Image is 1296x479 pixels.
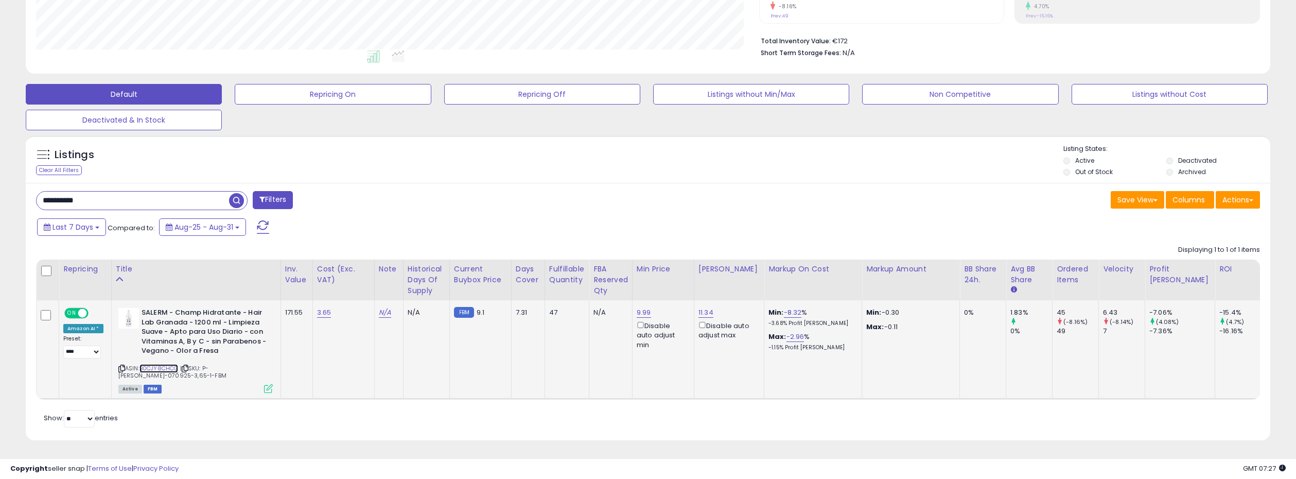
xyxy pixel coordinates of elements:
[235,84,431,105] button: Repricing On
[118,385,142,394] span: All listings currently available for purchase on Amazon
[516,264,540,285] div: Days Cover
[1057,308,1098,317] div: 45
[108,223,155,233] span: Compared to:
[866,322,952,332] p: -0.11
[768,264,857,275] div: Markup on Cost
[1178,156,1217,165] label: Deactivated
[866,307,882,317] strong: Min:
[118,308,139,329] img: 21Eqsx0SYyL._SL40_.jpg
[1010,327,1052,336] div: 0%
[1063,318,1088,326] small: (-8.16%)
[1216,191,1260,209] button: Actions
[698,307,713,318] a: 11.34
[775,3,797,10] small: -8.16%
[768,307,784,317] b: Min:
[285,264,308,285] div: Inv. value
[1103,308,1145,317] div: 6.43
[174,222,233,232] span: Aug-25 - Aug-31
[698,320,756,340] div: Disable auto adjust max
[1149,327,1215,336] div: -7.36%
[10,464,179,474] div: seller snap | |
[454,264,507,285] div: Current Buybox Price
[843,48,855,58] span: N/A
[159,218,246,236] button: Aug-25 - Aug-31
[768,332,786,341] b: Max:
[26,84,222,105] button: Default
[1172,195,1205,205] span: Columns
[317,307,331,318] a: 3.65
[761,37,831,45] b: Total Inventory Value:
[761,34,1252,46] li: €172
[253,191,293,209] button: Filters
[1149,308,1215,317] div: -7.06%
[55,148,94,162] h5: Listings
[444,84,640,105] button: Repricing Off
[1010,308,1052,317] div: 1.83%
[866,264,955,275] div: Markup Amount
[52,222,93,232] span: Last 7 Days
[1219,264,1257,275] div: ROI
[1010,264,1048,285] div: Avg BB Share
[477,307,484,317] span: 9.1
[1075,156,1094,165] label: Active
[37,218,106,236] button: Last 7 Days
[637,264,690,275] div: Min Price
[1226,318,1244,326] small: (4.7%)
[1010,285,1017,295] small: Avg BB Share.
[593,308,624,317] div: N/A
[1103,327,1145,336] div: 7
[88,464,132,473] a: Terms of Use
[1063,144,1270,154] p: Listing States:
[637,307,651,318] a: 9.99
[1057,264,1094,285] div: Ordered Items
[637,320,686,350] div: Disable auto adjust min
[768,308,854,327] div: %
[549,308,581,317] div: 47
[964,308,998,317] div: 0%
[142,308,267,358] b: SALERM - Champ Hidratante - Hair Lab Granada - 1200 ml - Limpieza Suave - Apto para Uso Diario - ...
[764,260,862,300] th: The percentage added to the cost of goods (COGS) that forms the calculator for Min & Max prices.
[1156,318,1179,326] small: (4.08%)
[144,385,162,394] span: FBM
[1072,84,1268,105] button: Listings without Cost
[1166,191,1214,209] button: Columns
[698,264,760,275] div: [PERSON_NAME]
[65,309,78,318] span: ON
[768,320,854,327] p: -3.68% Profit [PERSON_NAME]
[1110,318,1133,326] small: (-8.14%)
[408,264,445,296] div: Historical Days Of Supply
[139,364,179,373] a: B0CJY8CHCG
[768,332,854,351] div: %
[770,13,789,19] small: Prev: 49
[1243,464,1286,473] span: 2025-09-8 07:27 GMT
[653,84,849,105] button: Listings without Min/Max
[26,110,222,130] button: Deactivated & In Stock
[118,308,273,392] div: ASIN:
[593,264,628,296] div: FBA Reserved Qty
[36,165,82,175] div: Clear All Filters
[87,309,103,318] span: OFF
[866,308,952,317] p: -0.30
[866,322,884,332] strong: Max:
[118,364,226,380] span: | SKU: P-[PERSON_NAME]-070925-3,65-1-FBM
[44,413,118,423] span: Show: entries
[1075,167,1113,176] label: Out of Stock
[63,324,103,333] div: Amazon AI *
[1178,167,1206,176] label: Archived
[379,307,391,318] a: N/A
[285,308,305,317] div: 171.55
[516,308,537,317] div: 7.31
[1219,327,1261,336] div: -16.16%
[1030,3,1049,10] small: 4.70%
[786,332,804,342] a: -2.96
[1149,264,1211,285] div: Profit [PERSON_NAME]
[454,307,474,318] small: FBM
[317,264,370,285] div: Cost (Exc. VAT)
[1111,191,1164,209] button: Save View
[784,307,802,318] a: -8.32
[1026,13,1053,19] small: Prev: -16.16%
[63,264,107,275] div: Repricing
[116,264,276,275] div: Title
[408,308,442,317] div: N/A
[63,335,103,358] div: Preset:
